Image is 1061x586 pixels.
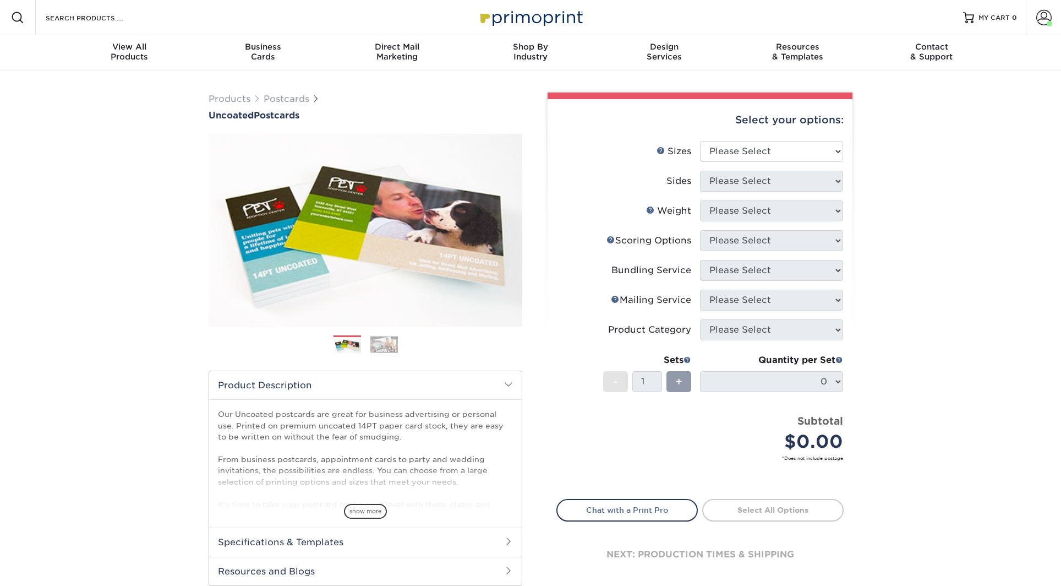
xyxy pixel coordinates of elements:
[464,42,598,62] div: Industry
[708,428,843,455] div: $0.00
[330,42,464,52] span: Direct Mail
[464,35,598,70] a: Shop ByIndustry
[606,234,691,247] div: Scoring Options
[209,110,522,121] h1: Postcards
[613,373,618,390] span: -
[675,373,682,390] span: +
[63,42,196,52] span: View All
[611,264,691,277] div: Bundling Service
[797,415,843,427] strong: Subtotal
[597,35,731,70] a: DesignServices
[608,323,691,337] div: Product Category
[63,42,196,62] div: Products
[209,110,254,121] span: Uncoated
[865,42,998,62] div: & Support
[63,35,196,70] a: View AllProducts
[218,409,513,521] p: Our Uncoated postcards are great for business advertising or personal use. Printed on premium unc...
[209,371,522,399] h2: Product Description
[209,94,250,104] a: Products
[657,145,691,158] div: Sizes
[475,6,586,29] img: Primoprint
[597,42,731,52] span: Design
[865,42,998,52] span: Contact
[196,35,330,70] a: BusinessCards
[731,42,865,62] div: & Templates
[1012,14,1017,21] span: 0
[333,336,361,355] img: Postcards 01
[464,42,598,52] span: Shop By
[865,35,998,70] a: Contact& Support
[556,99,844,141] div: Select your options:
[330,42,464,62] div: Marketing
[565,455,843,462] small: *Does not include postage
[209,122,522,339] img: Uncoated 01
[209,528,522,556] h2: Specifications & Templates
[731,35,865,70] a: Resources& Templates
[611,294,691,307] div: Mailing Service
[666,175,691,188] div: Sides
[344,504,387,519] span: show more
[45,11,152,24] input: SEARCH PRODUCTS.....
[209,110,522,121] a: UncoatedPostcards
[370,336,398,353] img: Postcards 02
[603,354,691,367] div: Sets
[209,557,522,585] h2: Resources and Blogs
[330,35,464,70] a: Direct MailMarketing
[196,42,330,62] div: Cards
[597,42,731,62] div: Services
[264,94,309,104] a: Postcards
[646,204,691,218] div: Weight
[700,354,843,367] div: Quantity per Set
[196,42,330,52] span: Business
[702,499,844,521] a: Select All Options
[731,42,865,52] span: Resources
[978,13,1010,23] span: MY CART
[556,499,698,521] a: Chat with a Print Pro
